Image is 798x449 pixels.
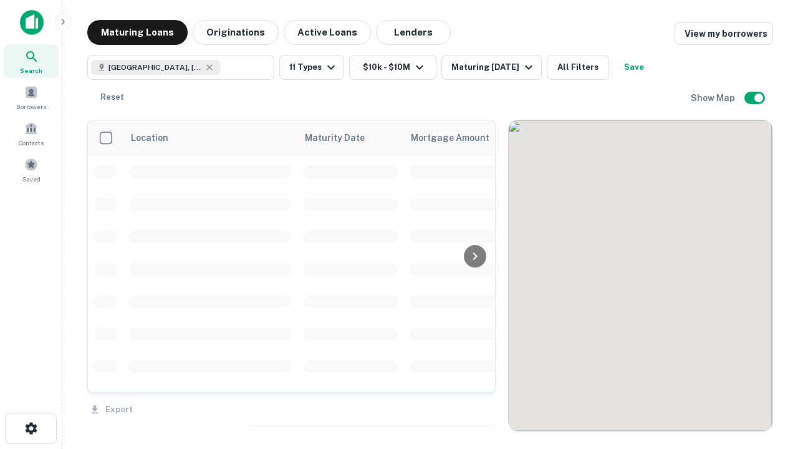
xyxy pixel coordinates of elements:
[411,130,506,145] span: Mortgage Amount
[691,91,737,105] h6: Show Map
[297,120,403,155] th: Maturity Date
[4,80,59,114] a: Borrowers
[92,85,132,110] button: Reset
[509,120,772,431] div: 0 0
[403,120,541,155] th: Mortgage Amount
[451,60,536,75] div: Maturing [DATE]
[20,65,42,75] span: Search
[349,55,436,80] button: $10k - $10M
[193,20,279,45] button: Originations
[123,120,297,155] th: Location
[736,309,798,369] iframe: Chat Widget
[130,130,168,145] span: Location
[19,138,44,148] span: Contacts
[376,20,451,45] button: Lenders
[108,62,202,73] span: [GEOGRAPHIC_DATA], [GEOGRAPHIC_DATA]
[16,102,46,112] span: Borrowers
[279,55,344,80] button: 11 Types
[675,22,773,45] a: View my borrowers
[284,20,371,45] button: Active Loans
[614,55,654,80] button: Save your search to get updates of matches that match your search criteria.
[305,130,381,145] span: Maturity Date
[547,55,609,80] button: All Filters
[87,20,188,45] button: Maturing Loans
[4,117,59,150] a: Contacts
[4,44,59,78] a: Search
[441,55,542,80] button: Maturing [DATE]
[20,10,44,35] img: capitalize-icon.png
[22,174,41,184] span: Saved
[4,153,59,186] a: Saved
